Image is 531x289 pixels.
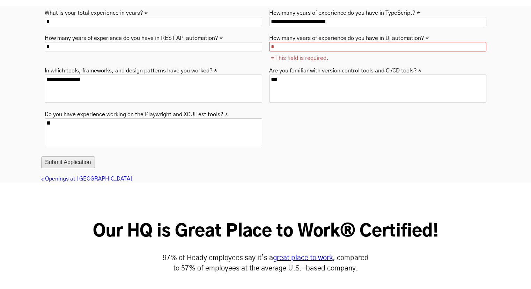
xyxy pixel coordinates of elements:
[269,55,329,62] label: * This field is required.
[45,8,148,17] label: What is your total experience in years? *
[269,65,421,75] label: Are you familiar with version control tools and CI/CD tools? *
[41,156,95,168] button: Submit Application
[273,254,333,261] a: great place to work
[45,33,223,42] label: How many years of experience do you have in REST API automation? *
[269,33,429,42] label: How many years of experience do you have in UI automation? *
[269,8,420,17] label: How many years of experience do you have in TypeScript? *
[45,109,228,118] label: Do you have experience working on the Playwright and XCUITest tools? *
[161,253,370,274] p: 97% of Heady employees say it’s a , compared to 57% of employees at the average U.S.-based company.
[45,65,217,75] label: In which tools, frameworks, and design patterns have you worked? *
[41,176,133,182] a: « Openings at [GEOGRAPHIC_DATA]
